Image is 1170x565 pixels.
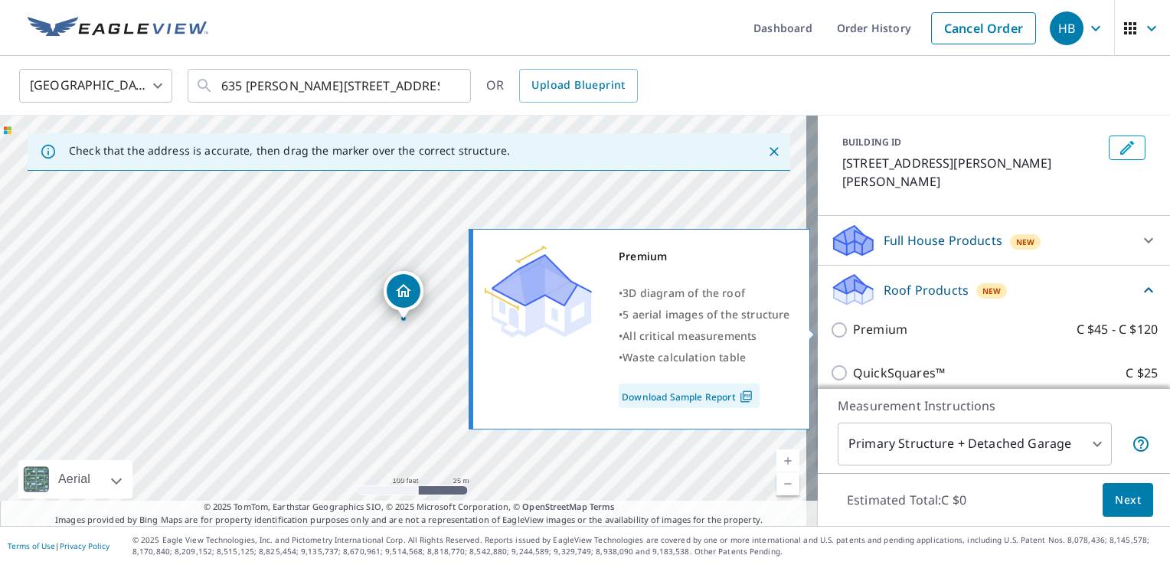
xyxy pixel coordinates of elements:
p: Estimated Total: C $0 [835,483,979,517]
span: New [982,285,1002,297]
span: New [1016,236,1035,248]
p: © 2025 Eagle View Technologies, Inc. and Pictometry International Corp. All Rights Reserved. Repo... [132,534,1162,557]
span: © 2025 TomTom, Earthstar Geographics SIO, © 2025 Microsoft Corporation, © [204,501,615,514]
p: C $25 [1126,364,1158,383]
div: Aerial [18,460,132,498]
img: Pdf Icon [736,390,757,403]
p: [STREET_ADDRESS][PERSON_NAME][PERSON_NAME] [842,154,1103,191]
p: Roof Products [884,281,969,299]
button: Next [1103,483,1153,518]
div: HB [1050,11,1083,45]
a: Upload Blueprint [519,69,637,103]
div: • [619,304,790,325]
span: Your report will include the primary structure and a detached garage if one exists. [1132,435,1150,453]
a: Current Level 18, Zoom In [776,449,799,472]
img: EV Logo [28,17,208,40]
span: Next [1115,491,1141,510]
a: Terms [590,501,615,512]
p: QuickSquares™ [853,364,945,383]
a: Privacy Policy [60,541,109,551]
span: 5 aerial images of the structure [623,307,789,322]
div: Aerial [54,460,95,498]
span: Upload Blueprint [531,76,625,95]
p: Measurement Instructions [838,397,1150,415]
span: 3D diagram of the roof [623,286,745,300]
button: Edit building 1 [1109,136,1145,160]
span: Waste calculation table [623,350,746,364]
div: Full House ProductsNew [830,222,1158,259]
a: Cancel Order [931,12,1036,44]
p: C $45 - C $120 [1077,320,1158,339]
p: BUILDING ID [842,136,901,149]
a: Download Sample Report [619,384,760,408]
button: Close [764,142,784,162]
div: [GEOGRAPHIC_DATA] [19,64,172,107]
div: Premium [619,246,790,267]
div: • [619,347,790,368]
a: Terms of Use [8,541,55,551]
a: Current Level 18, Zoom Out [776,472,799,495]
div: Primary Structure + Detached Garage [838,423,1112,465]
img: Premium [485,246,592,338]
div: OR [486,69,638,103]
span: All critical measurements [623,328,757,343]
p: Check that the address is accurate, then drag the marker over the correct structure. [69,144,510,158]
a: OpenStreetMap [522,501,587,512]
div: • [619,325,790,347]
p: Full House Products [884,231,1002,250]
p: Premium [853,320,907,339]
p: | [8,541,109,550]
div: Roof ProductsNew [830,272,1158,308]
div: • [619,282,790,304]
div: Dropped pin, building 1, Residential property, 635 PIDCOCK AVE COURTENAY BC V9N3E4 [384,271,423,318]
input: Search by address or latitude-longitude [221,64,440,107]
